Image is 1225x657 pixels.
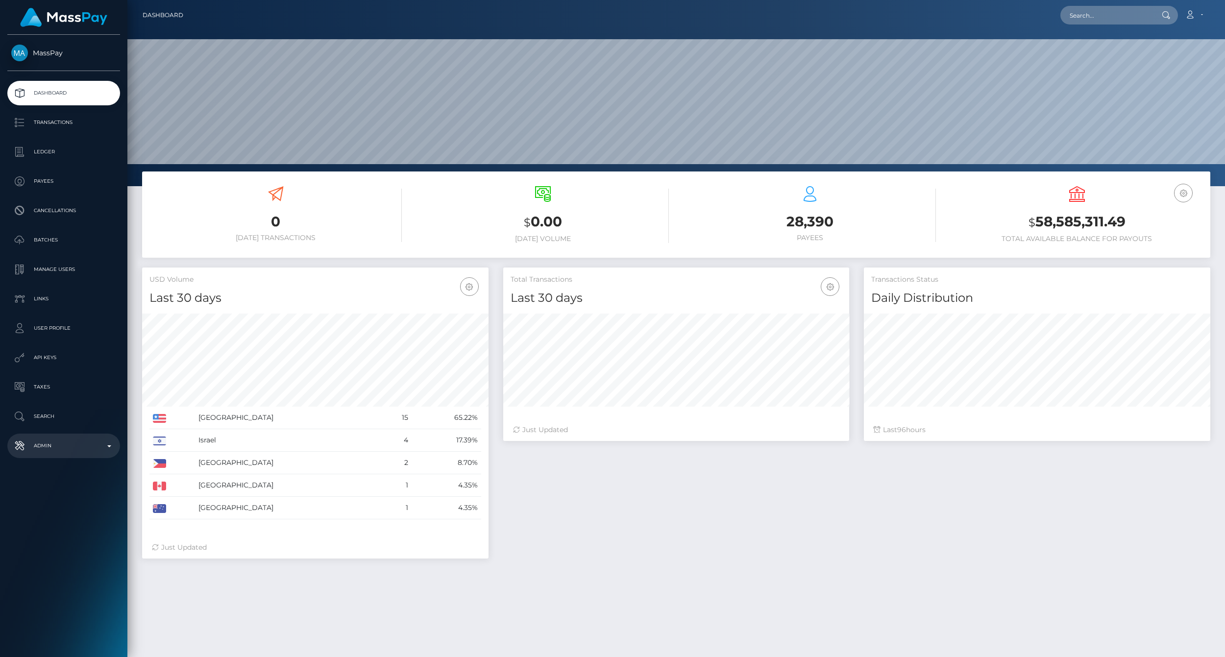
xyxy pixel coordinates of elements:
[684,234,936,242] h6: Payees
[11,321,116,336] p: User Profile
[951,235,1203,243] h6: Total Available Balance for Payouts
[7,316,120,341] a: User Profile
[7,81,120,105] a: Dashboard
[143,5,183,25] a: Dashboard
[7,140,120,164] a: Ledger
[149,290,481,307] h4: Last 30 days
[416,235,669,243] h6: [DATE] Volume
[7,198,120,223] a: Cancellations
[149,234,402,242] h6: [DATE] Transactions
[897,425,906,434] span: 96
[11,409,116,424] p: Search
[11,438,116,453] p: Admin
[11,350,116,365] p: API Keys
[951,212,1203,232] h3: 58,585,311.49
[11,262,116,277] p: Manage Users
[195,407,381,429] td: [GEOGRAPHIC_DATA]
[7,49,120,57] span: MassPay
[195,429,381,452] td: Israel
[11,203,116,218] p: Cancellations
[871,290,1203,307] h4: Daily Distribution
[511,290,842,307] h4: Last 30 days
[412,497,481,519] td: 4.35%
[149,212,402,231] h3: 0
[152,542,479,553] div: Just Updated
[412,474,481,497] td: 4.35%
[1060,6,1152,24] input: Search...
[153,414,166,423] img: US.png
[513,425,840,435] div: Just Updated
[382,474,412,497] td: 1
[871,275,1203,285] h5: Transactions Status
[11,115,116,130] p: Transactions
[511,275,842,285] h5: Total Transactions
[153,504,166,513] img: AU.png
[195,497,381,519] td: [GEOGRAPHIC_DATA]
[416,212,669,232] h3: 0.00
[7,228,120,252] a: Batches
[7,257,120,282] a: Manage Users
[7,404,120,429] a: Search
[684,212,936,231] h3: 28,390
[7,287,120,311] a: Links
[195,452,381,474] td: [GEOGRAPHIC_DATA]
[874,425,1200,435] div: Last hours
[524,216,531,229] small: $
[153,459,166,468] img: PH.png
[20,8,107,27] img: MassPay Logo
[382,407,412,429] td: 15
[7,375,120,399] a: Taxes
[382,497,412,519] td: 1
[153,482,166,490] img: CA.png
[153,437,166,445] img: IL.png
[412,452,481,474] td: 8.70%
[7,110,120,135] a: Transactions
[11,292,116,306] p: Links
[412,429,481,452] td: 17.39%
[195,474,381,497] td: [GEOGRAPHIC_DATA]
[11,174,116,189] p: Payees
[7,345,120,370] a: API Keys
[7,169,120,194] a: Payees
[412,407,481,429] td: 65.22%
[11,45,28,61] img: MassPay
[1029,216,1035,229] small: $
[11,233,116,247] p: Batches
[11,86,116,100] p: Dashboard
[11,380,116,394] p: Taxes
[7,434,120,458] a: Admin
[11,145,116,159] p: Ledger
[382,452,412,474] td: 2
[149,275,481,285] h5: USD Volume
[382,429,412,452] td: 4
